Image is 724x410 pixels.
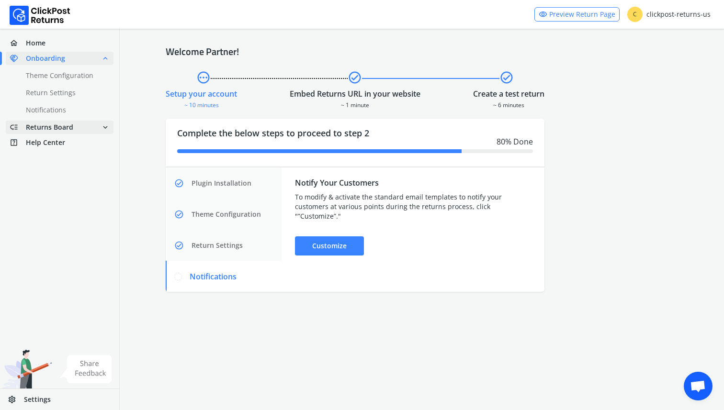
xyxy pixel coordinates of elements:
[26,54,65,63] span: Onboarding
[473,100,544,109] div: ~ 6 minutes
[348,69,362,86] span: check_circle
[10,52,26,65] span: handshake
[10,6,70,25] img: Logo
[192,210,261,219] span: Theme Configuration
[6,136,113,149] a: help_centerHelp Center
[627,7,711,22] div: clickpost-returns-us
[60,355,112,383] img: share feedback
[24,395,51,404] span: Settings
[10,36,26,50] span: home
[8,393,24,406] span: settings
[166,88,237,100] div: Setup your account
[192,241,243,250] span: Return Settings
[295,192,531,221] div: To modify & activate the standard email templates to notify your customers at various points duri...
[166,119,544,166] div: Complete the below steps to proceed to step 2
[684,372,713,400] div: Open chat
[6,86,125,100] a: Return Settings
[166,100,237,109] div: ~ 10 minutes
[10,121,26,134] span: low_priority
[192,178,251,188] span: Plugin Installation
[473,88,544,100] div: Create a test return
[6,36,113,50] a: homeHome
[196,69,211,86] span: pending
[295,177,531,188] div: Notify Your Customers
[295,236,364,255] div: Customize
[290,88,420,100] div: Embed Returns URL in your website
[10,136,26,149] span: help_center
[539,8,547,21] span: visibility
[290,100,420,109] div: ~ 1 minute
[190,271,237,282] span: Notifications
[534,7,620,22] a: visibilityPreview Return Page
[101,52,110,65] span: expand_less
[6,69,125,82] a: Theme Configuration
[101,121,110,134] span: expand_more
[26,138,65,147] span: Help Center
[174,174,190,193] span: check_circle
[174,205,190,224] span: check_circle
[627,7,643,22] span: C
[26,122,73,132] span: Returns Board
[177,136,533,147] div: 80 % Done
[166,46,678,57] h4: Welcome Partner!
[26,38,45,48] span: Home
[174,236,190,255] span: check_circle
[6,103,125,117] a: Notifications
[499,69,514,86] span: check_circle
